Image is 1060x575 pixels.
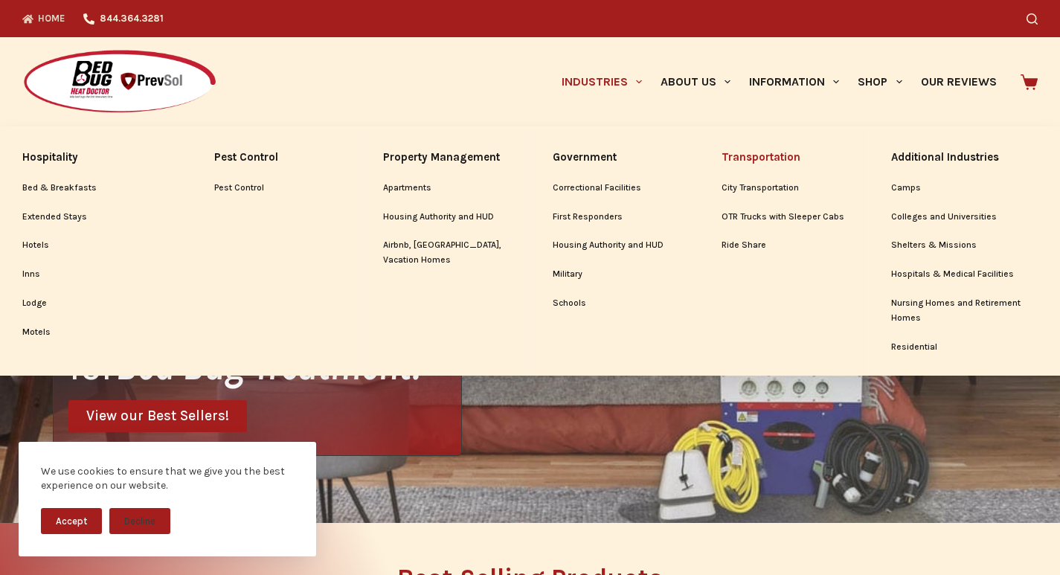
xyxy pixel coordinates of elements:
img: Prevsol/Bed Bug Heat Doctor [22,49,217,115]
a: Hospitality [22,141,169,173]
a: About Us [651,37,739,126]
a: Motels [22,318,169,347]
a: Extended Stays [22,203,169,231]
a: Ride Share [722,231,846,260]
a: Bed & Breakfasts [22,174,169,202]
a: Camps [891,174,1038,202]
button: Search [1027,13,1038,25]
a: Airbnb, [GEOGRAPHIC_DATA], Vacation Homes [383,231,507,274]
a: Government [553,141,677,173]
a: First Responders [553,203,677,231]
a: Pest Control [214,141,338,173]
h1: Get The Tools You Need for [68,312,461,385]
a: Correctional Facilities [553,174,677,202]
a: View our Best Sellers! [68,400,247,432]
a: Nursing Homes and Retirement Homes [891,289,1038,333]
nav: Primary [552,37,1006,126]
button: Open LiveChat chat widget [12,6,57,51]
a: Property Management [383,141,507,173]
a: Schools [553,289,677,318]
button: Accept [41,508,102,534]
a: Information [740,37,849,126]
a: Residential [891,333,1038,362]
a: Transportation [722,141,846,173]
span: View our Best Sellers! [86,409,229,423]
a: Shelters & Missions [891,231,1038,260]
a: Housing Authority and HUD [553,231,677,260]
a: Housing Authority and HUD [383,203,507,231]
a: Hotels [22,231,169,260]
a: City Transportation [722,174,846,202]
a: Military [553,260,677,289]
a: Pest Control [214,174,338,202]
a: Additional Industries [891,141,1038,173]
a: Colleges and Universities [891,203,1038,231]
a: Shop [849,37,911,126]
a: Lodge [22,289,169,318]
a: Our Reviews [911,37,1006,126]
a: OTR Trucks with Sleeper Cabs [722,203,846,231]
a: Apartments [383,174,507,202]
button: Decline [109,508,170,534]
a: Industries [552,37,651,126]
a: Inns [22,260,169,289]
div: We use cookies to ensure that we give you the best experience on our website. [41,464,294,493]
a: Hospitals & Medical Facilities [891,260,1038,289]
